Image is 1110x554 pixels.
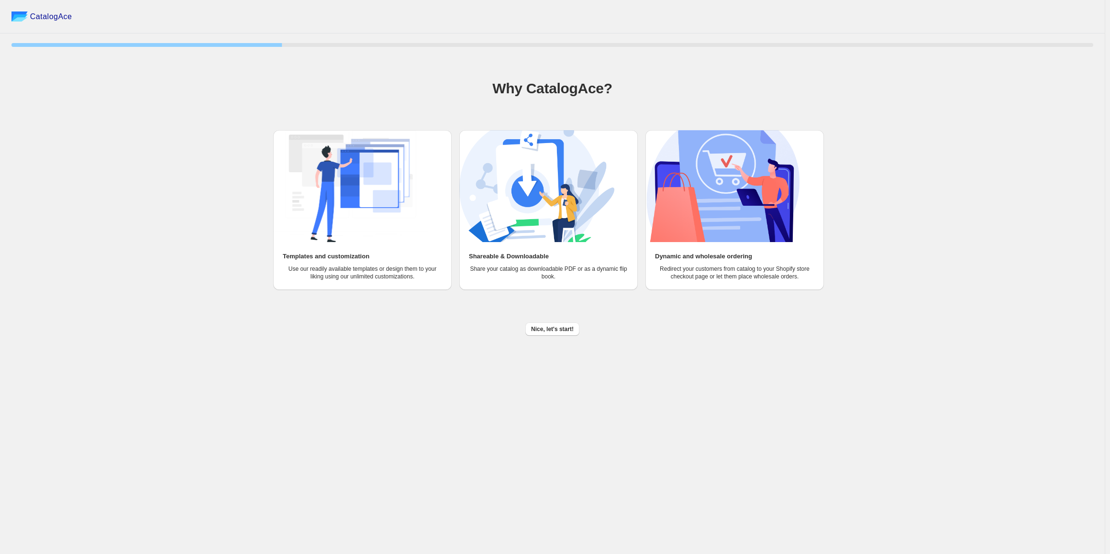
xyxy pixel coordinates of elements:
[273,130,428,242] img: Templates and customization
[11,79,1093,98] h1: Why CatalogAce?
[525,322,579,336] button: Nice, let's start!
[645,130,800,242] img: Dynamic and wholesale ordering
[469,252,549,261] h2: Shareable & Downloadable
[531,325,574,333] span: Nice, let's start!
[30,12,72,22] span: CatalogAce
[469,265,628,280] p: Share your catalog as downloadable PDF or as a dynamic flip book.
[283,265,442,280] p: Use our readily available templates or design them to your liking using our unlimited customizati...
[655,252,752,261] h2: Dynamic and wholesale ordering
[459,130,614,242] img: Shareable & Downloadable
[655,265,814,280] p: Redirect your customers from catalog to your Shopify store checkout page or let them place wholes...
[11,11,28,22] img: catalog ace
[283,252,369,261] h2: Templates and customization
